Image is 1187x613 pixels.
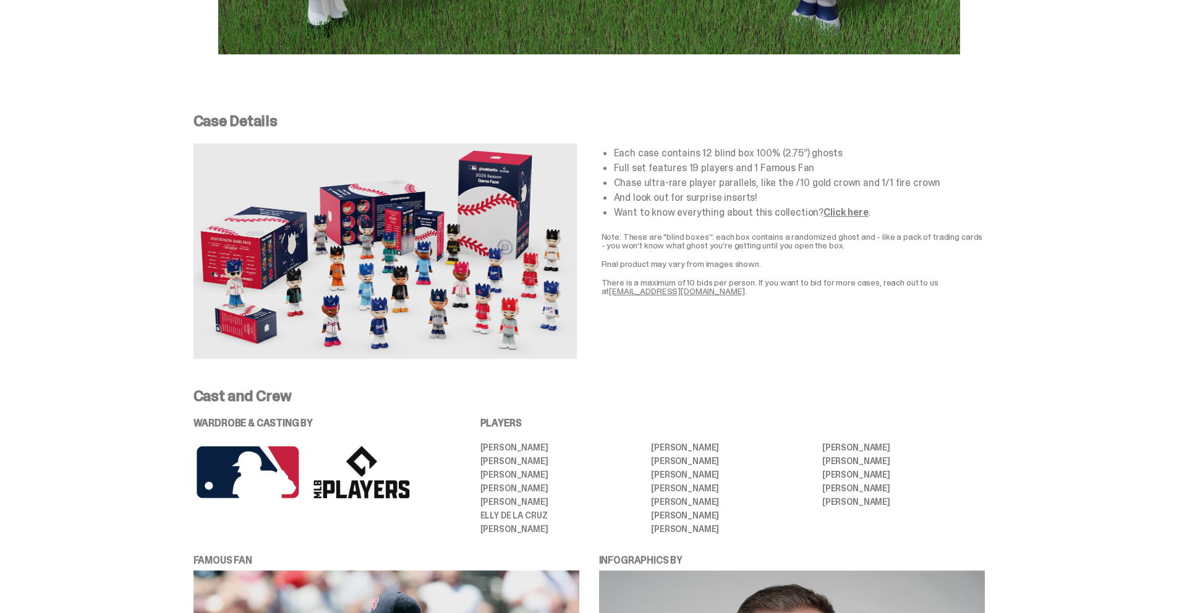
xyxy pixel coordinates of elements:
p: There is a maximum of 10 bids per person. If you want to bid for more cases, reach out to us at . [602,278,985,295]
img: Case%20Details.png [194,143,577,359]
p: Note: These are "blind boxes”: each box contains a randomized ghost and - like a pack of trading ... [602,232,985,250]
li: [PERSON_NAME] [822,484,985,493]
li: [PERSON_NAME] [480,443,643,452]
li: [PERSON_NAME] [651,525,814,533]
p: Cast and Crew [194,389,985,404]
p: PLAYERS [480,418,985,428]
li: Full set features 19 players and 1 Famous Fan [614,163,985,173]
li: [PERSON_NAME] [651,443,814,452]
li: [PERSON_NAME] [480,457,643,465]
li: [PERSON_NAME] [651,497,814,506]
p: WARDROBE & CASTING BY [194,418,446,428]
p: INFOGRAPHICS BY [599,556,985,565]
li: Each case contains 12 blind box 100% (2.75”) ghosts [614,148,985,158]
li: Want to know everything about this collection? . [614,208,985,218]
li: [PERSON_NAME] [822,470,985,479]
p: FAMOUS FAN [194,556,579,565]
li: [PERSON_NAME] [822,457,985,465]
li: Elly De La Cruz [480,511,643,520]
li: [PERSON_NAME] [480,470,643,479]
p: Case Details [194,114,985,129]
li: [PERSON_NAME] [651,511,814,520]
li: Chase ultra-rare player parallels, like the /10 gold crown and 1/1 fire crown [614,178,985,188]
li: [PERSON_NAME] [822,497,985,506]
li: [PERSON_NAME] [480,484,643,493]
img: MLB%20logos.png [194,443,410,502]
a: Click here [823,206,868,219]
li: [PERSON_NAME] [480,525,643,533]
li: [PERSON_NAME] [480,497,643,506]
li: [PERSON_NAME] [651,470,814,479]
li: [PERSON_NAME] [822,443,985,452]
li: [PERSON_NAME] [651,484,814,493]
p: Final product may vary from images shown. [602,260,985,268]
li: [PERSON_NAME] [651,457,814,465]
li: And look out for surprise inserts! [614,193,985,203]
a: [EMAIL_ADDRESS][DOMAIN_NAME] [609,285,745,297]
